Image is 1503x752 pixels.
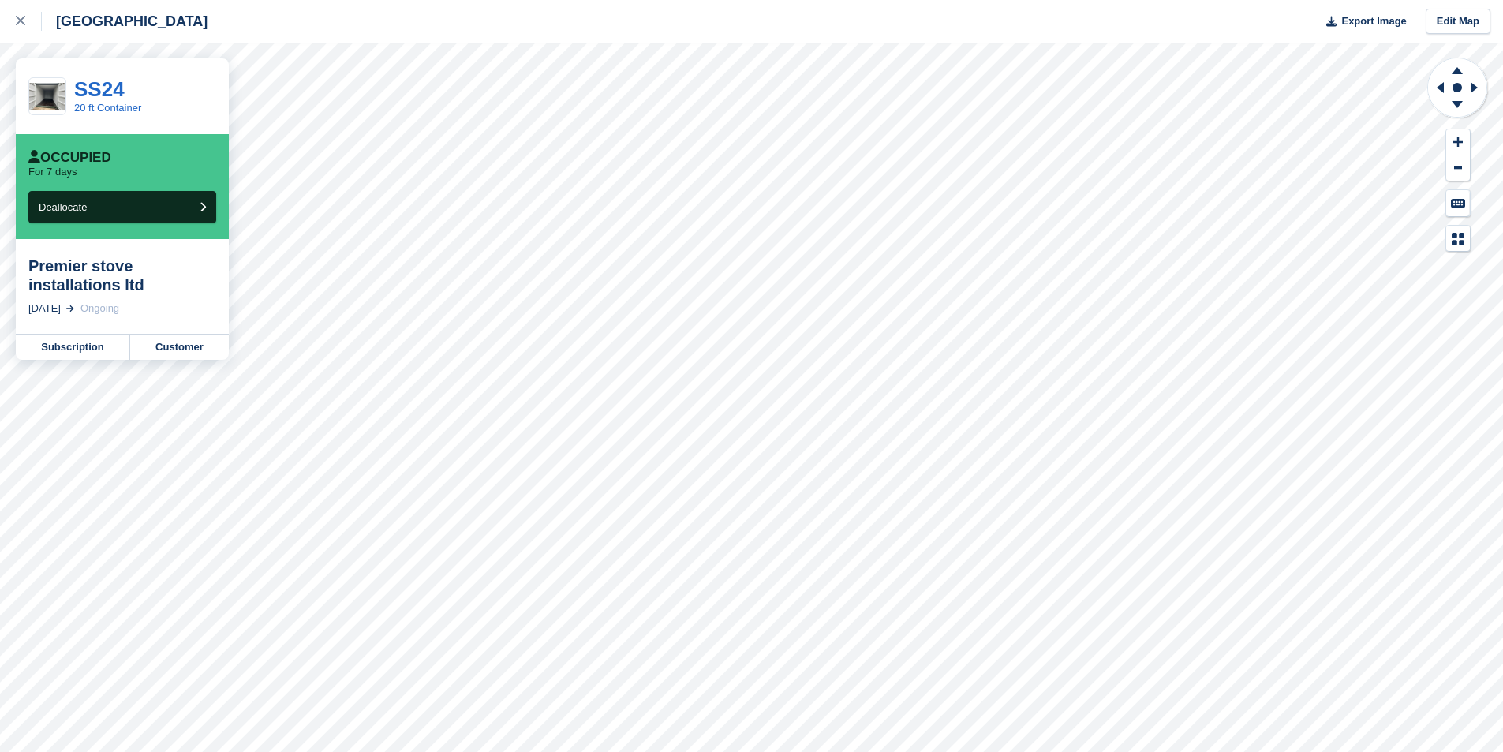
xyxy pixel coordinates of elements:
[28,191,216,223] button: Deallocate
[39,201,87,213] span: Deallocate
[74,102,141,114] a: 20 ft Container
[130,335,229,360] a: Customer
[28,256,216,294] div: Premier stove installations ltd
[80,301,119,316] div: Ongoing
[29,83,65,110] img: IMG_8840.jpg
[28,150,111,166] div: Occupied
[16,335,130,360] a: Subscription
[1446,190,1470,216] button: Keyboard Shortcuts
[42,12,208,31] div: [GEOGRAPHIC_DATA]
[1317,9,1407,35] button: Export Image
[1446,129,1470,155] button: Zoom In
[1446,155,1470,181] button: Zoom Out
[28,166,77,178] p: For 7 days
[1341,13,1406,29] span: Export Image
[28,301,61,316] div: [DATE]
[74,77,125,101] a: SS24
[66,305,74,312] img: arrow-right-light-icn-cde0832a797a2874e46488d9cf13f60e5c3a73dbe684e267c42b8395dfbc2abf.svg
[1446,226,1470,252] button: Map Legend
[1426,9,1490,35] a: Edit Map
